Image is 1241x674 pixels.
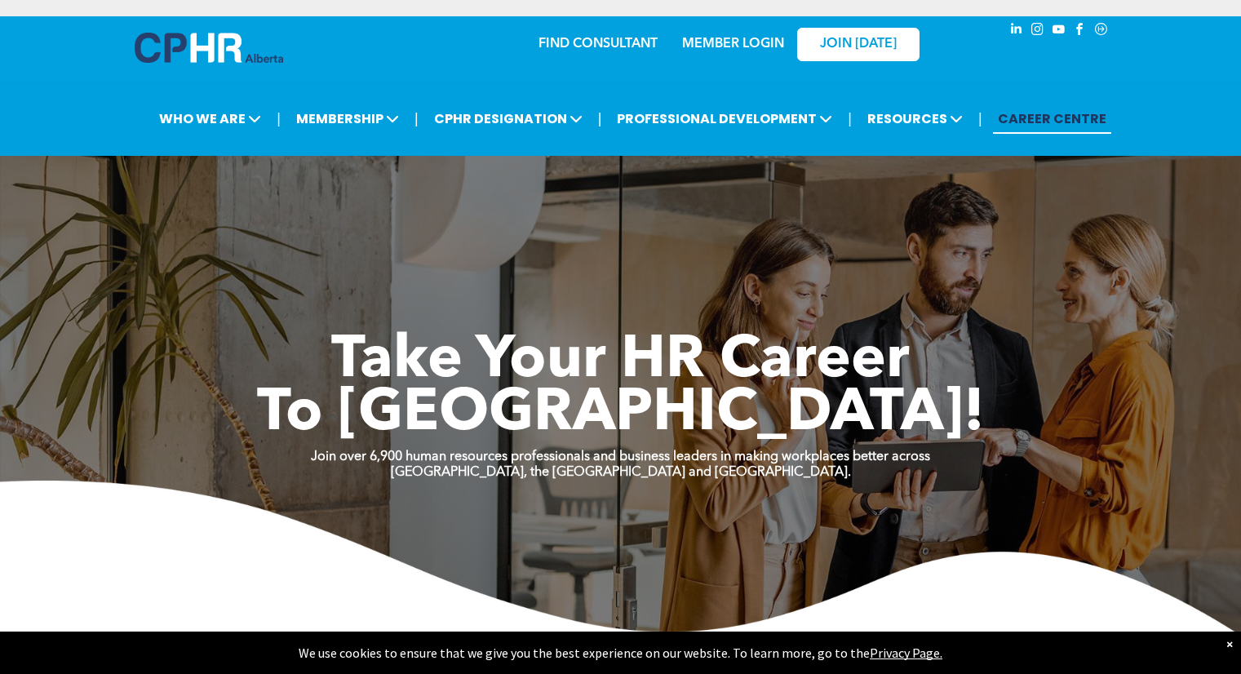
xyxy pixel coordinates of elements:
[1050,20,1068,42] a: youtube
[331,332,910,391] span: Take Your HR Career
[1029,20,1047,42] a: instagram
[993,104,1111,134] a: CAREER CENTRE
[277,102,281,135] li: |
[682,38,784,51] a: MEMBER LOGIN
[870,645,942,661] a: Privacy Page.
[820,37,897,52] span: JOIN [DATE]
[391,466,851,479] strong: [GEOGRAPHIC_DATA], the [GEOGRAPHIC_DATA] and [GEOGRAPHIC_DATA].
[848,102,852,135] li: |
[1226,636,1233,652] div: Dismiss notification
[1008,20,1026,42] a: linkedin
[797,28,920,61] a: JOIN [DATE]
[257,385,985,444] span: To [GEOGRAPHIC_DATA]!
[291,104,404,134] span: MEMBERSHIP
[598,102,602,135] li: |
[1071,20,1089,42] a: facebook
[539,38,658,51] a: FIND CONSULTANT
[135,33,283,63] img: A blue and white logo for cp alberta
[612,104,837,134] span: PROFESSIONAL DEVELOPMENT
[978,102,982,135] li: |
[1093,20,1110,42] a: Social network
[414,102,419,135] li: |
[429,104,587,134] span: CPHR DESIGNATION
[154,104,266,134] span: WHO WE ARE
[311,450,930,463] strong: Join over 6,900 human resources professionals and business leaders in making workplaces better ac...
[862,104,968,134] span: RESOURCES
